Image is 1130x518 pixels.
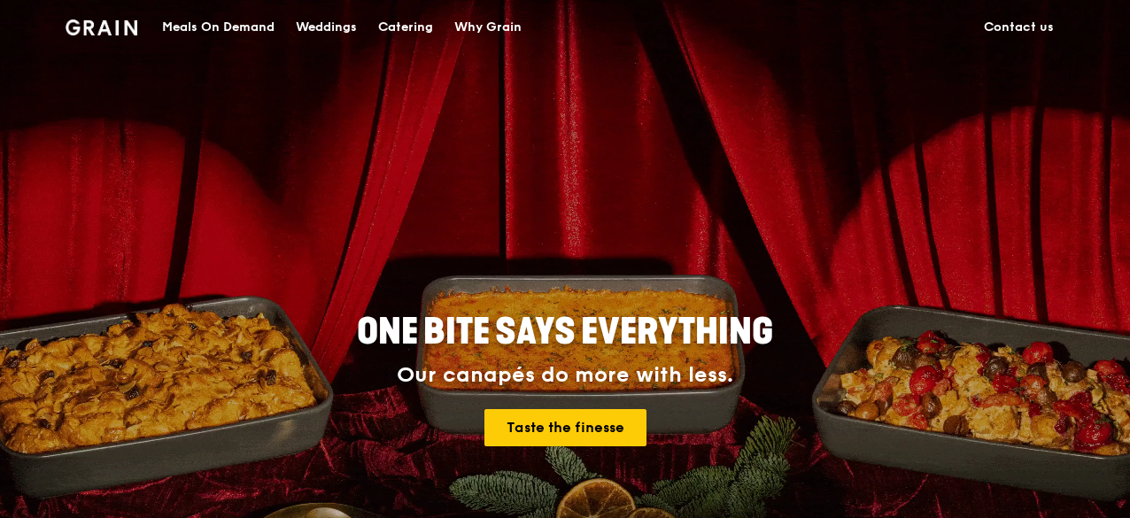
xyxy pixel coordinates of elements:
a: Taste the finesse [484,409,646,446]
a: Weddings [285,1,368,54]
span: ONE BITE SAYS EVERYTHING [357,311,773,353]
div: Why Grain [454,1,522,54]
div: Catering [378,1,433,54]
a: Catering [368,1,444,54]
a: Contact us [973,1,1064,54]
div: Weddings [296,1,357,54]
img: Grain [66,19,137,35]
a: Why Grain [444,1,532,54]
div: Our canapés do more with less. [246,363,884,388]
div: Meals On Demand [162,1,275,54]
